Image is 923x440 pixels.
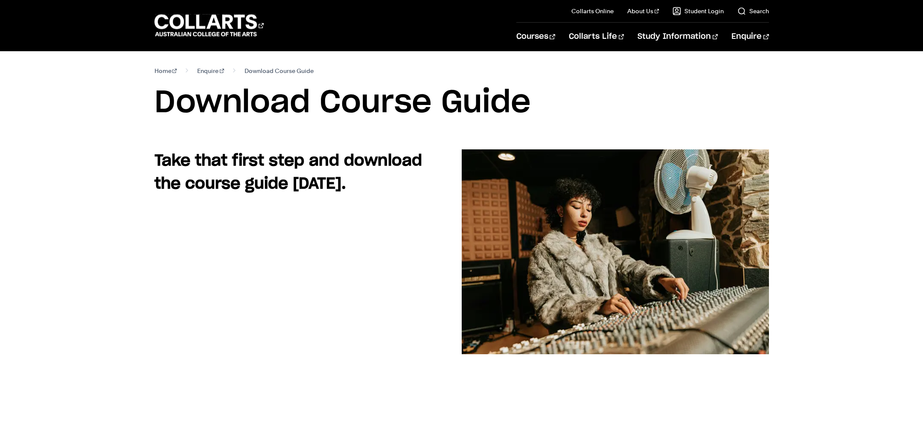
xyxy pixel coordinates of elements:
[154,153,422,192] strong: Take that first step and download the course guide [DATE].
[627,7,659,15] a: About Us
[737,7,769,15] a: Search
[516,23,555,51] a: Courses
[673,7,724,15] a: Student Login
[154,84,769,122] h1: Download Course Guide
[571,7,614,15] a: Collarts Online
[638,23,718,51] a: Study Information
[154,65,177,77] a: Home
[569,23,624,51] a: Collarts Life
[245,65,314,77] span: Download Course Guide
[197,65,224,77] a: Enquire
[731,23,769,51] a: Enquire
[154,13,264,38] div: Go to homepage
